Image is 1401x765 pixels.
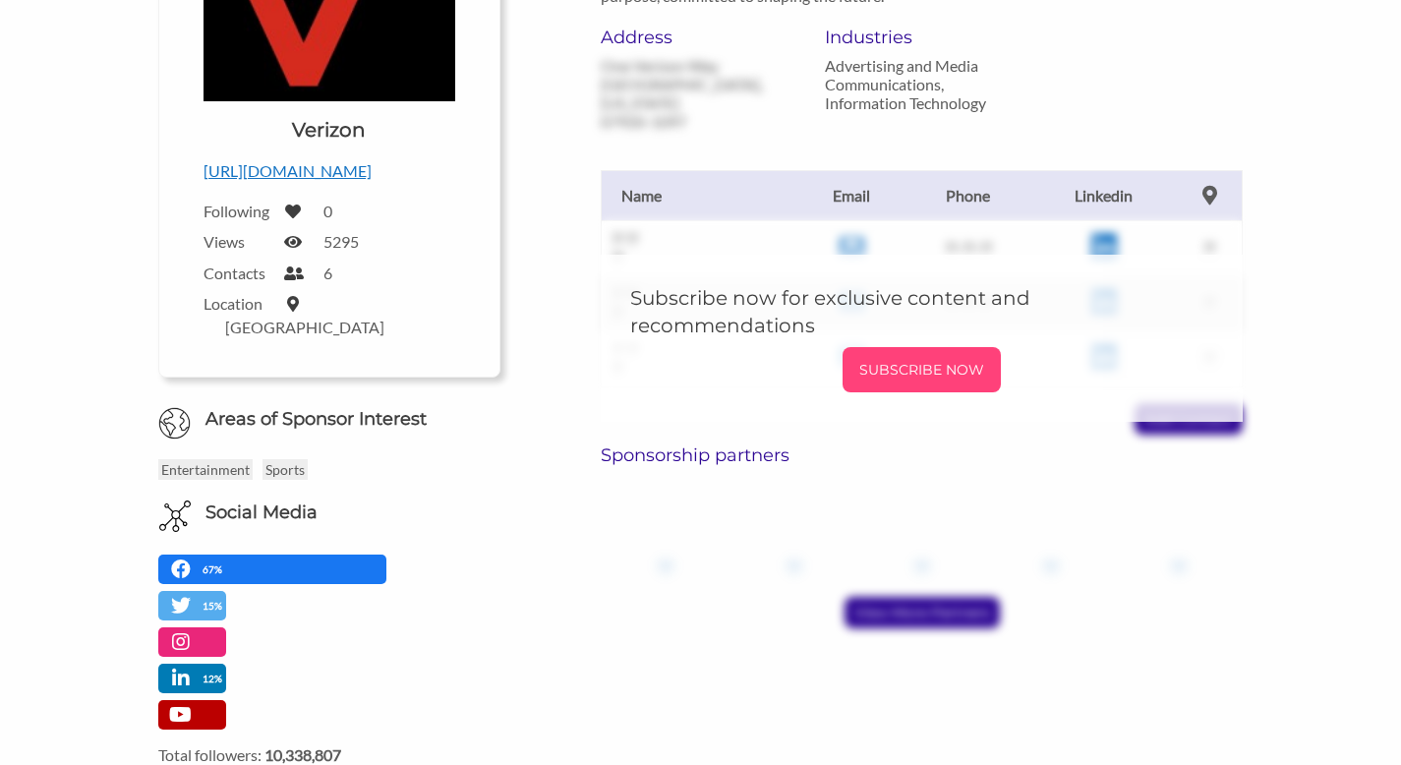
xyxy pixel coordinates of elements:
th: Phone [905,170,1031,220]
p: Sports [263,459,308,480]
th: Email [798,170,905,220]
label: Contacts [204,264,272,282]
img: Globe Icon [158,407,191,440]
h6: Industries [825,27,1020,48]
h6: Social Media [205,500,318,525]
p: [URL][DOMAIN_NAME] [204,158,455,184]
p: 15% [203,597,227,616]
label: 5295 [323,232,359,251]
h6: Address [601,27,795,48]
a: SUBSCRIBE NOW [630,347,1213,392]
th: Name [602,170,798,220]
p: Entertainment [158,459,253,480]
p: 67% [203,560,227,579]
label: Location [204,294,272,313]
p: 12% [203,670,227,688]
th: Linkedin [1031,170,1177,220]
h1: Verizon [292,116,366,144]
p: SUBSCRIBE NOW [850,355,993,384]
h6: Areas of Sponsor Interest [144,407,515,432]
label: 0 [323,202,332,220]
h5: Subscribe now for exclusive content and recommendations [630,284,1213,339]
strong: 10,338,807 [264,745,341,764]
img: Social Media Icon [159,500,191,532]
h6: Sponsorship partners [601,444,1243,466]
label: [GEOGRAPHIC_DATA] [225,318,384,336]
p: Advertising and Media Communications, Information Technology [825,56,1020,112]
label: Total followers: [158,745,500,764]
label: Following [204,202,272,220]
label: 6 [323,264,332,282]
label: Views [204,232,272,251]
